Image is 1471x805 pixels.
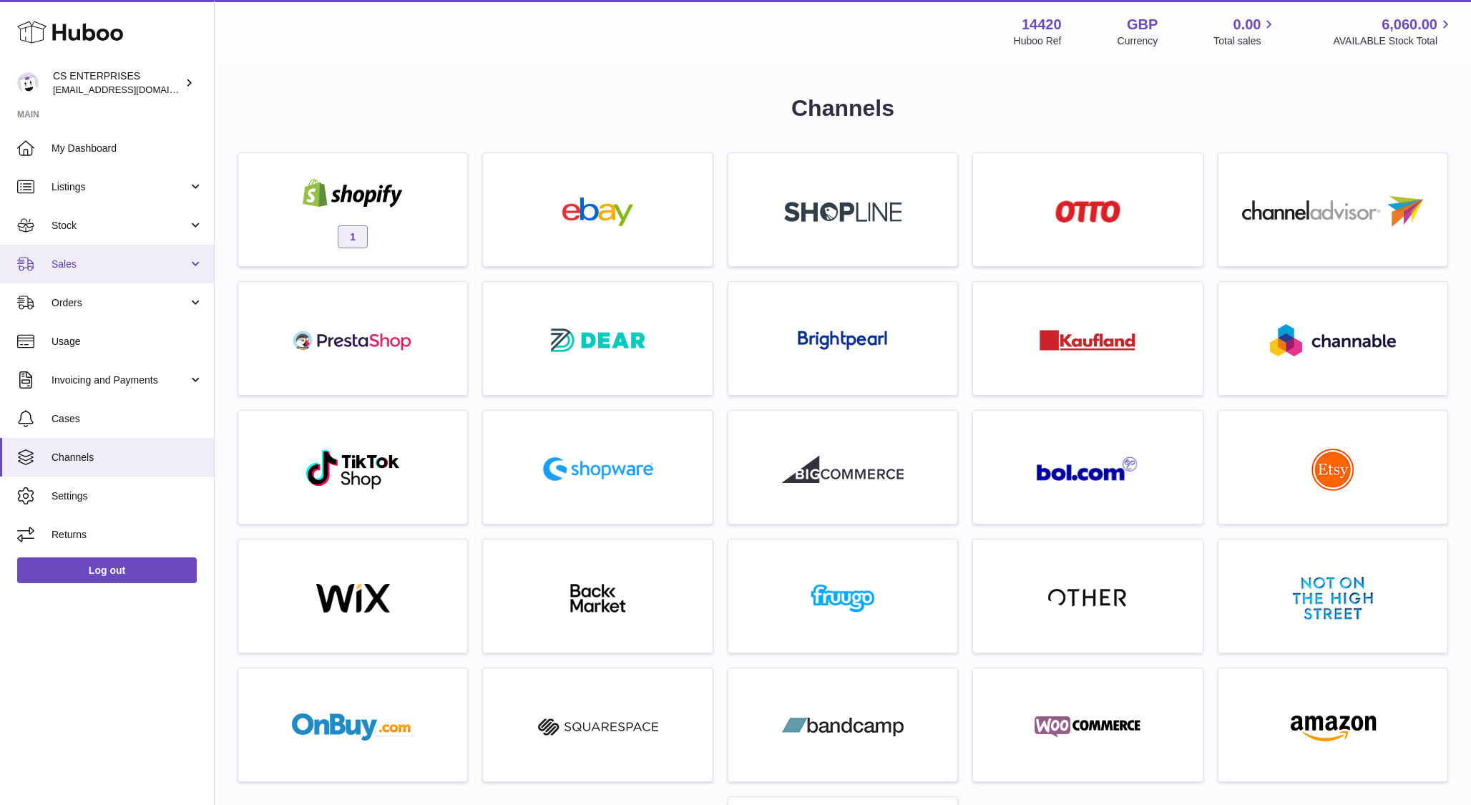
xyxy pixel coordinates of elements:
[1382,15,1437,34] span: 6,060.00
[245,289,460,388] a: roseta-prestashop
[305,449,401,490] img: roseta-tiktokshop
[1213,34,1277,48] span: Total sales
[245,547,460,645] a: wix
[735,289,950,388] a: roseta-brightpearl
[1213,15,1277,48] a: 0.00 Total sales
[52,296,188,310] span: Orders
[784,202,901,222] img: roseta-shopline
[245,418,460,517] a: roseta-tiktokshop
[1270,324,1396,356] img: roseta-channable
[490,547,705,645] a: backmarket
[490,418,705,517] a: roseta-shopware
[980,547,1195,645] a: other
[1226,289,1440,388] a: roseta-channable
[1293,577,1373,620] img: notonthehighstreet
[52,180,188,194] span: Listings
[1233,15,1261,34] span: 0.00
[52,219,188,233] span: Stock
[537,713,659,741] img: squarespace
[1226,675,1440,774] a: amazon
[52,451,203,464] span: Channels
[292,179,414,208] img: shopify
[1242,196,1423,227] img: roseta-channel-advisor
[980,289,1195,388] a: roseta-kaufland
[1333,34,1454,48] span: AVAILABLE Stock Total
[782,455,904,484] img: roseta-bigcommerce
[980,160,1195,259] a: roseta-otto
[17,72,39,94] img: csenterprisesholding@gmail.com
[782,584,904,613] img: fruugo
[980,418,1195,517] a: roseta-bol
[52,142,203,155] span: My Dashboard
[53,84,210,95] span: [EMAIL_ADDRESS][DOMAIN_NAME]
[245,160,460,259] a: shopify 1
[490,289,705,388] a: roseta-dear
[490,160,705,259] a: ebay
[1127,15,1158,34] strong: GBP
[52,489,203,503] span: Settings
[735,160,950,259] a: roseta-shopline
[1040,330,1135,351] img: roseta-kaufland
[338,225,368,248] span: 1
[1118,34,1158,48] div: Currency
[798,331,887,351] img: roseta-brightpearl
[735,675,950,774] a: bandcamp
[537,452,659,487] img: roseta-shopware
[735,418,950,517] a: roseta-bigcommerce
[490,675,705,774] a: squarespace
[1014,34,1062,48] div: Huboo Ref
[1226,418,1440,517] a: roseta-etsy
[292,584,414,613] img: wix
[1226,160,1440,259] a: roseta-channel-advisor
[1311,448,1354,491] img: roseta-etsy
[1272,713,1394,741] img: amazon
[53,69,182,97] div: CS ENTERPRISES
[1333,15,1454,48] a: 6,060.00 AVAILABLE Stock Total
[1022,15,1062,34] strong: 14420
[537,197,659,226] img: ebay
[1226,547,1440,645] a: notonthehighstreet
[735,547,950,645] a: fruugo
[17,557,197,583] a: Log out
[52,374,188,387] span: Invoicing and Payments
[292,713,414,741] img: onbuy
[1037,457,1138,482] img: roseta-bol
[238,93,1448,124] h1: Channels
[52,412,203,426] span: Cases
[782,713,904,741] img: bandcamp
[1027,713,1148,741] img: woocommerce
[52,335,203,348] span: Usage
[1055,200,1120,223] img: roseta-otto
[52,258,188,271] span: Sales
[52,528,203,542] span: Returns
[245,675,460,774] a: onbuy
[547,324,650,356] img: roseta-dear
[537,584,659,613] img: backmarket
[292,326,414,355] img: roseta-prestashop
[980,675,1195,774] a: woocommerce
[1048,587,1127,609] img: other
